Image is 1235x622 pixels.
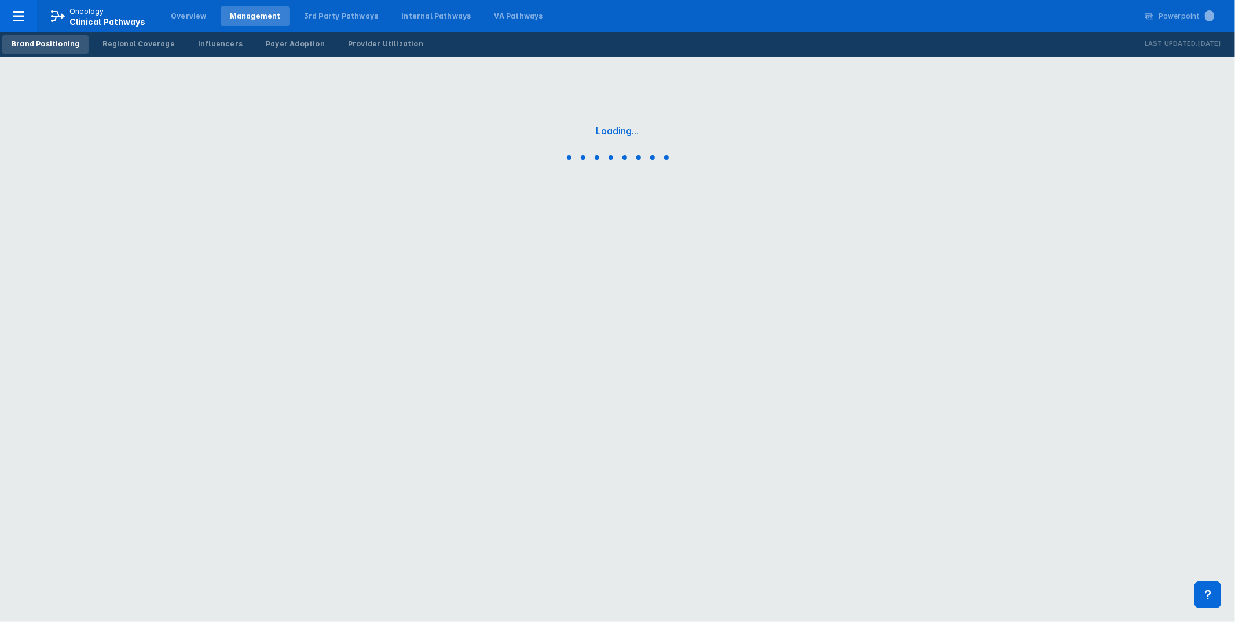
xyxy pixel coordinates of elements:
[93,35,184,54] a: Regional Coverage
[1159,11,1214,21] div: Powerpoint
[392,6,480,26] a: Internal Pathways
[256,35,334,54] a: Payer Adoption
[295,6,388,26] a: 3rd Party Pathways
[12,39,79,49] div: Brand Positioning
[221,6,290,26] a: Management
[189,35,252,54] a: Influencers
[2,35,89,54] a: Brand Positioning
[162,6,216,26] a: Overview
[1194,581,1221,608] div: Contact Support
[304,11,379,21] div: 3rd Party Pathways
[230,11,281,21] div: Management
[102,39,174,49] div: Regional Coverage
[1198,38,1221,50] p: [DATE]
[198,39,243,49] div: Influencers
[596,125,639,137] div: Loading...
[485,6,552,26] a: VA Pathways
[69,6,104,17] p: Oncology
[339,35,433,54] a: Provider Utilization
[171,11,207,21] div: Overview
[348,39,423,49] div: Provider Utilization
[401,11,471,21] div: Internal Pathways
[494,11,543,21] div: VA Pathways
[266,39,325,49] div: Payer Adoption
[1145,38,1198,50] p: Last Updated:
[69,17,145,27] span: Clinical Pathways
